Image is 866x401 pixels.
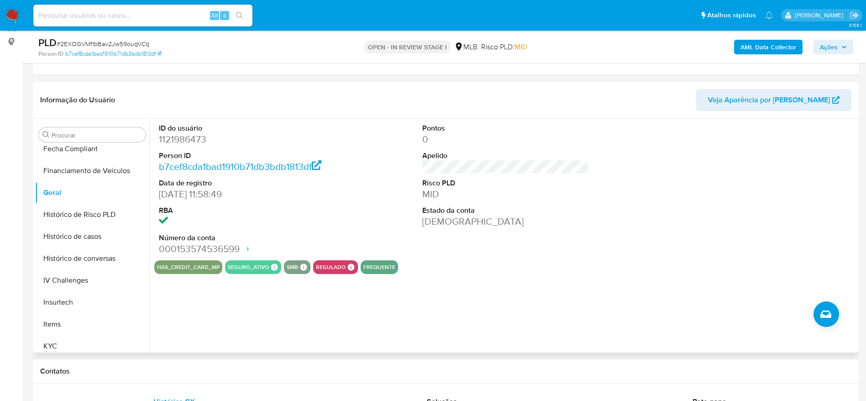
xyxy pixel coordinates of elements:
[454,42,478,52] div: MLB
[35,204,149,226] button: Histórico de Risco PLD
[35,182,149,204] button: Geral
[481,42,527,52] span: Risco PLD:
[159,160,321,173] a: b7cef8cda1bad1910b71db3bdb1813df
[157,265,220,269] button: has_credit_card_mp
[422,188,589,200] dd: MID
[230,9,249,22] button: search-icon
[159,133,325,146] dd: 1121986473
[708,89,830,111] span: Veja Aparência por [PERSON_NAME]
[159,178,325,188] dt: Data de registro
[287,265,298,269] button: smb
[35,335,149,357] button: KYC
[159,151,325,161] dt: Person ID
[57,39,149,48] span: # 2EXOGVMf1bBav2Jw59ouqVCq
[514,42,527,52] span: MID
[422,215,589,228] dd: [DEMOGRAPHIC_DATA]
[223,11,226,20] span: s
[814,40,853,54] button: Ações
[765,11,773,19] a: Notificações
[696,89,851,111] button: Veja Aparência por [PERSON_NAME]
[35,160,149,182] button: Financiamento de Veículos
[795,11,846,20] p: lucas.santiago@mercadolivre.com
[820,40,838,54] span: Ações
[734,40,803,54] button: AML Data Collector
[707,11,756,20] span: Atalhos rápidos
[65,50,162,58] a: b7cef8cda1bad1910b71db3bdb1813df
[35,269,149,291] button: IV Challenges
[35,248,149,269] button: Histórico de conversas
[42,131,50,138] button: Procurar
[849,21,861,29] span: 3.156.1
[52,131,142,139] input: Procurar
[422,206,589,216] dt: Estado da conta
[422,133,589,146] dd: 0
[35,313,149,335] button: Items
[228,265,269,269] button: seguro_ativo
[159,233,325,243] dt: Número da conta
[33,10,252,21] input: Pesquise usuários ou casos...
[35,226,149,248] button: Histórico de casos
[159,206,325,216] dt: RBA
[159,188,325,200] dd: [DATE] 11:58:49
[422,151,589,161] dt: Apelido
[740,40,796,54] b: AML Data Collector
[38,35,57,50] b: PLD
[159,123,325,133] dt: ID do usuário
[40,367,851,376] h1: Contatos
[316,265,346,269] button: regulado
[364,41,451,53] p: OPEN - IN REVIEW STAGE I
[211,11,218,20] span: Alt
[850,11,859,20] a: Sair
[35,291,149,313] button: Insurtech
[422,178,589,188] dt: Risco PLD
[38,50,63,58] b: Person ID
[422,123,589,133] dt: Pontos
[35,138,149,160] button: Fecha Compliant
[363,265,395,269] button: frequente
[159,243,325,255] dd: 000153574536599
[40,95,115,105] h1: Informação do Usuário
